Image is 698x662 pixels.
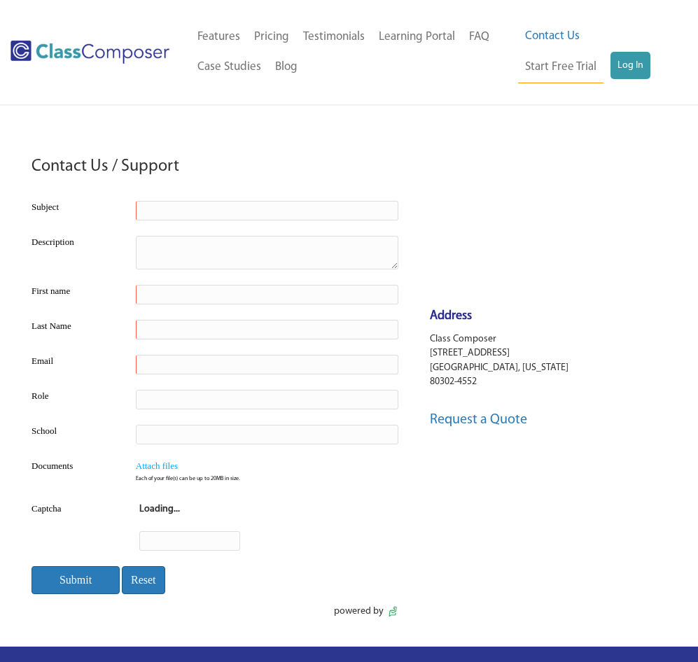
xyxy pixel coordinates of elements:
span: Each of your file(s) can be up to 20MB in size. [136,475,240,484]
h4: Address [430,308,670,325]
td: Documents [28,452,118,495]
a: Features [190,22,247,52]
a: Contact Us [518,21,587,52]
td: Description [28,228,118,277]
input: Submit [32,566,120,595]
nav: Header Menu [518,21,677,83]
a: Pricing [247,22,296,52]
a: Learning Portal [372,22,462,52]
a: Case Studies [190,52,268,83]
a: FAQ [462,22,496,52]
a: Request a Quote [430,413,527,427]
a: Start Free Trial [518,52,603,83]
a: Blog [268,52,305,83]
td: School [28,417,118,452]
img: portalLogo.de847024ebc0131731a3.png [387,606,398,617]
td: Captcha [28,495,122,558]
td: First name [28,277,118,312]
img: Class Composer [11,41,169,64]
nav: Header Menu [190,22,519,83]
p: Class Composer [STREET_ADDRESS] [GEOGRAPHIC_DATA], [US_STATE] 80302-4552 [430,332,670,389]
span: powered by [334,605,384,619]
a: Testimonials [296,22,372,52]
td: Last Name [28,312,118,347]
h3: Contact Us / Support [32,155,179,179]
td: Email [28,347,118,382]
td: Role [28,382,118,417]
input: Reset [122,566,165,595]
td: Subject [28,193,118,228]
a: Log In [610,52,650,80]
strong: Loading... [139,504,180,514]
